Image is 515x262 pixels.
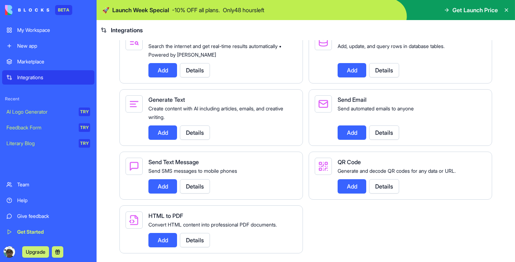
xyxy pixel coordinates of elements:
[2,177,94,192] a: Team
[79,108,90,116] div: TRY
[338,179,366,194] button: Add
[2,96,94,102] span: Recent
[79,123,90,132] div: TRY
[148,233,177,247] button: Add
[2,54,94,69] a: Marketplace
[17,197,90,204] div: Help
[79,139,90,148] div: TRY
[148,179,177,194] button: Add
[17,228,90,235] div: Get Started
[22,246,49,258] button: Upgrade
[2,105,94,119] a: AI Logo GeneratorTRY
[180,233,210,247] button: Details
[180,63,210,77] button: Details
[2,225,94,239] a: Get Started
[338,105,414,111] span: Send automated emails to anyone
[17,213,90,220] div: Give feedback
[148,212,183,219] span: HTML to PDF
[6,108,74,115] div: AI Logo Generator
[17,181,90,188] div: Team
[369,63,399,77] button: Details
[338,43,445,49] span: Add, update, and query rows in database tables.
[55,5,72,15] div: BETA
[22,248,49,255] a: Upgrade
[180,179,210,194] button: Details
[148,168,237,174] span: Send SMS messages to mobile phones
[2,23,94,37] a: My Workspace
[17,42,90,49] div: New app
[148,63,177,77] button: Add
[5,5,49,15] img: logo
[6,124,74,131] div: Feedback Form
[2,193,94,208] a: Help
[148,125,177,140] button: Add
[17,27,90,34] div: My Workspace
[2,136,94,151] a: Literary BlogTRY
[338,168,456,174] span: Generate and decode QR codes for any data or URL.
[180,125,210,140] button: Details
[148,158,199,166] span: Send Text Message
[148,43,281,58] span: Search the internet and get real-time results automatically • Powered by [PERSON_NAME]
[338,125,366,140] button: Add
[112,6,169,14] span: Launch Week Special
[148,105,283,120] span: Create content with AI including articles, emails, and creative writing.
[338,96,367,103] span: Send Email
[172,6,220,14] p: - 10 % OFF all plans.
[2,70,94,85] a: Integrations
[17,74,90,81] div: Integrations
[148,221,277,228] span: Convert HTML content into professional PDF documents.
[452,6,498,14] span: Get Launch Price
[17,58,90,65] div: Marketplace
[2,39,94,53] a: New app
[111,26,143,34] span: Integrations
[148,96,185,103] span: Generate Text
[369,125,399,140] button: Details
[6,140,74,147] div: Literary Blog
[4,246,15,258] img: ACg8ocKk59A15UZ0SH3MbVh-GaKECj9-OPDvijoRS-kszrgvv45NvAcG=s96-c
[2,120,94,135] a: Feedback FormTRY
[338,63,366,77] button: Add
[102,6,109,14] span: 🚀
[223,6,264,14] p: Only 48 hours left
[338,158,361,166] span: QR Code
[369,179,399,194] button: Details
[5,5,72,15] a: BETA
[2,209,94,223] a: Give feedback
